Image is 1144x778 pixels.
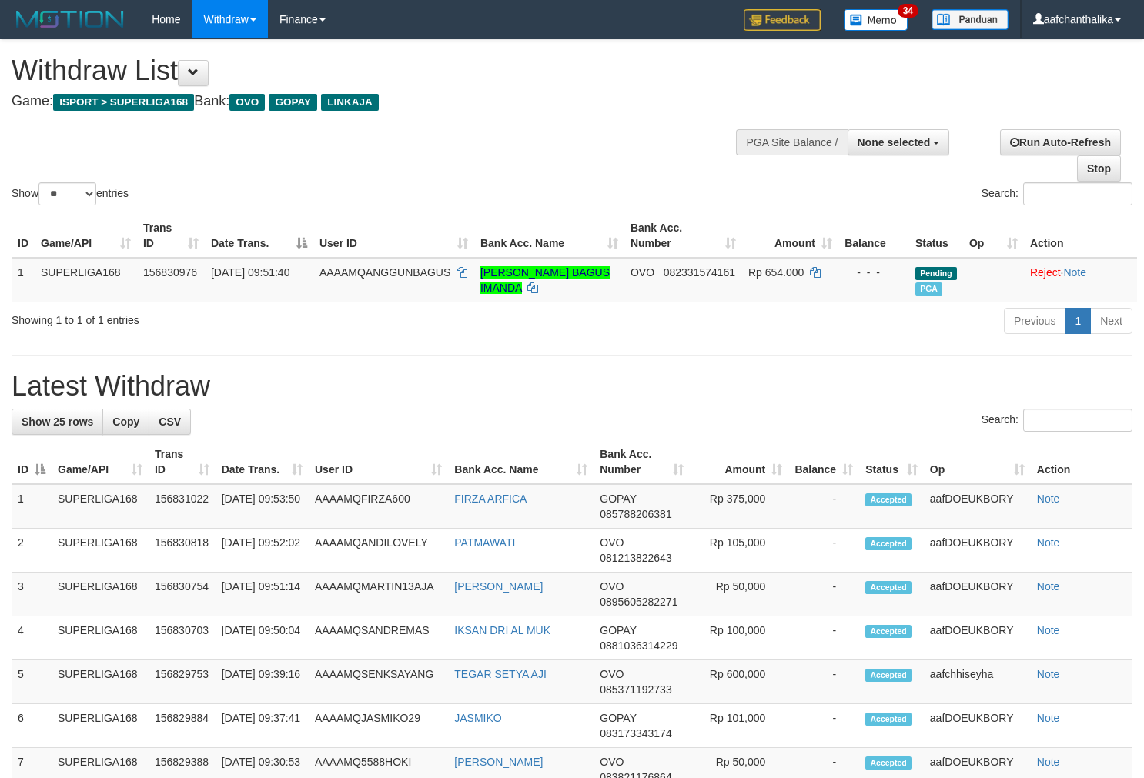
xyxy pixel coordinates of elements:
td: SUPERLIGA168 [52,704,149,748]
a: Show 25 rows [12,409,103,435]
label: Search: [982,182,1132,205]
td: SUPERLIGA168 [35,258,137,302]
span: Accepted [865,669,912,682]
td: [DATE] 09:52:02 [216,529,309,573]
span: GOPAY [269,94,317,111]
td: aafDOEUKBORY [924,704,1031,748]
span: Accepted [865,756,912,770]
td: 1 [12,484,52,529]
td: - [788,704,859,748]
h1: Latest Withdraw [12,371,1132,402]
td: SUPERLIGA168 [52,573,149,616]
td: [DATE] 09:39:16 [216,660,309,704]
a: Note [1037,624,1060,636]
a: Note [1063,266,1086,279]
input: Search: [1023,182,1132,205]
a: [PERSON_NAME] BAGUS IMANDA [480,266,610,294]
span: Copy 083173343174 to clipboard [600,727,671,740]
td: - [788,616,859,660]
td: aafDOEUKBORY [924,484,1031,529]
td: AAAAMQFIRZA600 [309,484,448,529]
span: Copy 085371192733 to clipboard [600,683,671,696]
span: [DATE] 09:51:40 [211,266,289,279]
td: SUPERLIGA168 [52,660,149,704]
span: Show 25 rows [22,416,93,428]
span: Copy [112,416,139,428]
td: 156830754 [149,573,216,616]
td: 156829753 [149,660,216,704]
span: Accepted [865,581,912,594]
td: AAAAMQSENKSAYANG [309,660,448,704]
a: FIRZA ARFICA [454,493,527,505]
span: Rp 654.000 [748,266,804,279]
td: 156830703 [149,616,216,660]
th: User ID: activate to sort column ascending [313,214,474,258]
span: Accepted [865,493,912,506]
span: OVO [600,536,624,549]
span: None selected [858,136,931,149]
button: None selected [848,129,950,155]
a: Reject [1030,266,1061,279]
a: Copy [102,409,149,435]
div: Showing 1 to 1 of 1 entries [12,306,465,328]
a: Note [1037,580,1060,593]
th: Game/API: activate to sort column ascending [52,440,149,484]
td: aafDOEUKBORY [924,529,1031,573]
a: IKSAN DRI AL MUK [454,624,550,636]
td: [DATE] 09:53:50 [216,484,309,529]
span: Copy 0881036314229 to clipboard [600,639,677,652]
span: 156830976 [143,266,197,279]
th: Action [1031,440,1132,484]
select: Showentries [38,182,96,205]
td: AAAAMQMARTIN13AJA [309,573,448,616]
a: Note [1037,536,1060,549]
label: Show entries [12,182,129,205]
a: JASMIKO [454,712,501,724]
span: Copy 085788206381 to clipboard [600,508,671,520]
th: Date Trans.: activate to sort column ascending [216,440,309,484]
td: 156831022 [149,484,216,529]
a: 1 [1065,308,1091,334]
td: aafchhiseyha [924,660,1031,704]
td: aafDOEUKBORY [924,573,1031,616]
th: Game/API: activate to sort column ascending [35,214,137,258]
th: Trans ID: activate to sort column ascending [137,214,205,258]
th: Amount: activate to sort column ascending [742,214,838,258]
a: TEGAR SETYA AJI [454,668,547,680]
td: - [788,660,859,704]
span: Accepted [865,537,912,550]
td: - [788,529,859,573]
th: Bank Acc. Number: activate to sort column ascending [594,440,690,484]
td: 6 [12,704,52,748]
h4: Game: Bank: [12,94,748,109]
td: SUPERLIGA168 [52,529,149,573]
span: GOPAY [600,712,636,724]
td: aafDOEUKBORY [924,616,1031,660]
a: [PERSON_NAME] [454,580,543,593]
a: Note [1037,712,1060,724]
th: Bank Acc. Number: activate to sort column ascending [624,214,742,258]
td: [DATE] 09:51:14 [216,573,309,616]
a: PATMAWATI [454,536,515,549]
td: SUPERLIGA168 [52,616,149,660]
span: Pending [915,267,957,280]
span: OVO [229,94,265,111]
span: OVO [600,756,624,768]
td: · [1024,258,1137,302]
td: 2 [12,529,52,573]
div: - - - [845,265,903,280]
span: ISPORT > SUPERLIGA168 [53,94,194,111]
img: MOTION_logo.png [12,8,129,31]
td: SUPERLIGA168 [52,484,149,529]
a: Next [1090,308,1132,334]
td: - [788,573,859,616]
label: Search: [982,409,1132,432]
th: Op: activate to sort column ascending [963,214,1024,258]
td: Rp 375,000 [690,484,788,529]
td: AAAAMQJASMIKO29 [309,704,448,748]
span: Accepted [865,713,912,726]
td: Rp 600,000 [690,660,788,704]
th: Date Trans.: activate to sort column descending [205,214,313,258]
td: Rp 100,000 [690,616,788,660]
span: CSV [159,416,181,428]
